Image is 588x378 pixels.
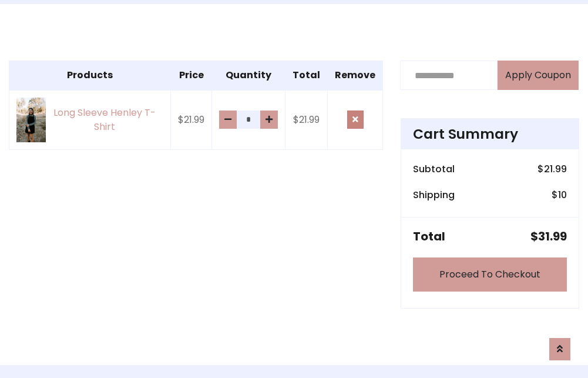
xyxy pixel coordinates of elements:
h6: $ [537,163,567,175]
span: 10 [558,188,567,202]
th: Price [171,61,212,91]
button: Apply Coupon [498,61,579,90]
h4: Cart Summary [413,126,567,142]
span: 31.99 [538,228,567,245]
td: $21.99 [285,90,328,149]
th: Remove [328,61,383,91]
h6: Subtotal [413,163,455,175]
span: 21.99 [544,162,567,176]
h5: Total [413,229,445,243]
th: Quantity [212,61,285,91]
a: Long Sleeve Henley T-Shirt [16,98,163,142]
td: $21.99 [171,90,212,149]
th: Total [285,61,328,91]
h6: $ [552,189,567,200]
th: Products [9,61,171,91]
h6: Shipping [413,189,455,200]
a: Proceed To Checkout [413,257,567,292]
h5: $ [530,229,567,243]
